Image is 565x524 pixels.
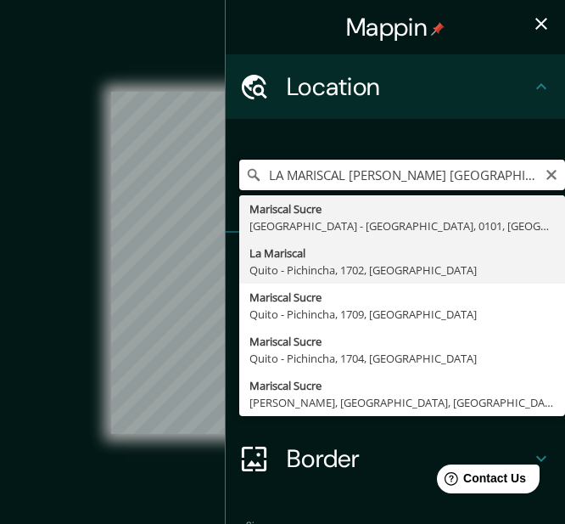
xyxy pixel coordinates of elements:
canvas: Map [111,92,453,434]
div: Mariscal Sucre [249,289,555,306]
div: Mariscal Sucre [249,377,555,394]
div: Quito - Pichincha, 1709, [GEOGRAPHIC_DATA] [249,306,555,323]
input: Pick your city or area [239,160,565,190]
div: Border [226,426,565,491]
div: Pins [226,233,565,297]
iframe: Help widget launcher [414,458,546,505]
div: Quito - Pichincha, 1704, [GEOGRAPHIC_DATA] [249,350,555,367]
div: Location [226,54,565,119]
button: Clear [545,166,558,182]
h4: Location [287,71,531,102]
div: [GEOGRAPHIC_DATA] - [GEOGRAPHIC_DATA], 0101, [GEOGRAPHIC_DATA] [249,217,555,234]
div: La Mariscal [249,245,555,262]
div: Mariscal Sucre [249,200,555,217]
div: Mariscal Sucre [249,333,555,350]
div: Layout [226,362,565,426]
h4: Border [287,443,531,474]
div: Style [226,297,565,362]
div: Quito - Pichincha, 1702, [GEOGRAPHIC_DATA] [249,262,555,279]
img: pin-icon.png [431,22,445,36]
h4: Mappin [346,12,445,42]
div: [PERSON_NAME], [GEOGRAPHIC_DATA], [GEOGRAPHIC_DATA] [249,394,555,411]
